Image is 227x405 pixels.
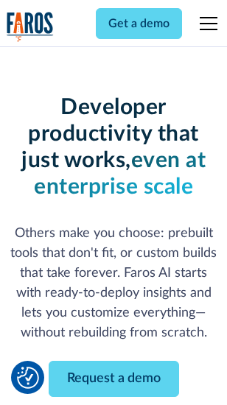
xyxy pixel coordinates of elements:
button: Cookie Settings [17,367,39,389]
p: Others make you choose: prebuilt tools that don't fit, or custom builds that take forever. Faros ... [7,224,220,343]
img: Revisit consent button [17,367,39,389]
a: home [7,12,54,42]
a: Get a demo [96,8,182,39]
img: Logo of the analytics and reporting company Faros. [7,12,54,42]
strong: Developer productivity that just works, [21,96,199,172]
a: Request a demo [49,361,179,397]
div: menu [191,6,220,41]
